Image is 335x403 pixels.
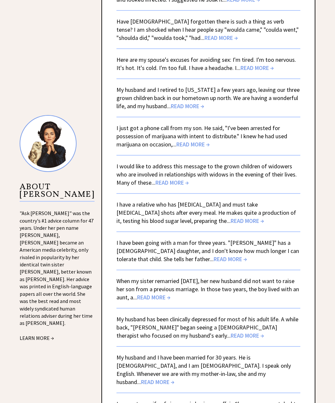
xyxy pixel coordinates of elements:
span: READ MORE → [155,179,189,186]
a: My husband and I retired to [US_STATE] a few years ago, leaving our three grown children back in ... [116,86,300,110]
a: I have a relative who has [MEDICAL_DATA] and must take [MEDICAL_DATA] shots after every meal. He ... [116,201,296,225]
span: READ MORE → [137,294,170,301]
p: ABOUT [PERSON_NAME] [20,183,95,202]
a: My husband and I have been married for 30 years. He is [DEMOGRAPHIC_DATA], and I am [DEMOGRAPHIC_... [116,354,291,386]
span: READ MORE → [214,255,247,263]
a: I would like to address this message to the grown children of widowers who are involved in relati... [116,162,297,186]
a: LEARN MORE → [20,335,54,341]
a: I just got a phone call from my son. He said, "I've been arrested for possession of marijuana wit... [116,124,287,148]
span: READ MORE → [231,217,264,225]
span: READ MORE → [240,64,274,72]
span: READ MORE → [141,378,174,386]
span: READ MORE → [231,332,264,339]
a: Here are my spouse's excuses for avoiding sex: I'm tired. I'm too nervous. It's hot. It's cold. I... [116,56,296,72]
a: Have [DEMOGRAPHIC_DATA] forgotten there is such a thing as verb tense? I am shocked when I hear p... [116,18,299,42]
a: When my sister remarried [DATE], her new husband did not want to raise her son from a previous ma... [116,277,299,301]
div: "Ask [PERSON_NAME]" was the country's #1 advice column for 47 years. Under her pen name [PERSON_N... [20,210,95,342]
a: My husband has been clinically depressed for most of his adult life. A while back, "[PERSON_NAME]... [116,315,298,339]
img: Ann8%20v2%20small.png [20,115,77,172]
span: READ MORE → [171,102,204,110]
span: READ MORE → [176,141,210,148]
a: I have been going with a man for three years. "[PERSON_NAME]" has a [DEMOGRAPHIC_DATA] daughter, ... [116,239,299,263]
span: READ MORE → [204,34,238,42]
